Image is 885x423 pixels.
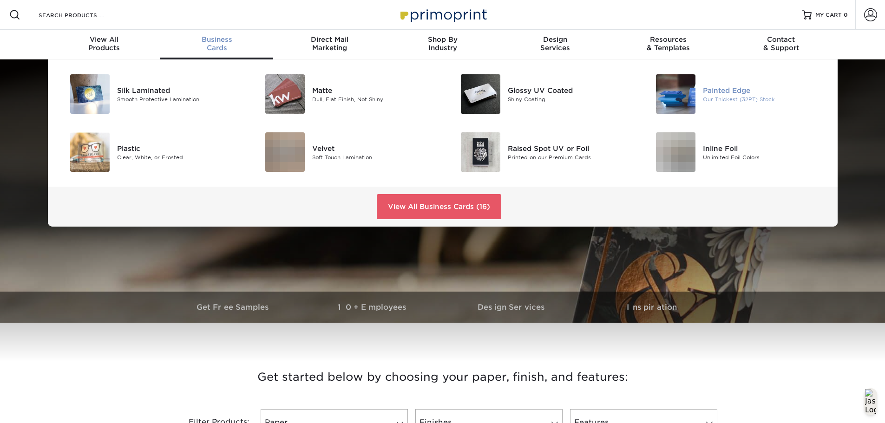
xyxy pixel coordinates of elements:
[499,35,612,44] span: Design
[59,71,241,117] a: Silk Laminated Business Cards Silk Laminated Smooth Protective Lamination
[844,12,848,18] span: 0
[117,153,240,161] div: Clear, White, or Frosted
[508,153,631,161] div: Printed on our Premium Cards
[265,132,305,172] img: Velvet Business Cards
[461,132,500,172] img: Raised Spot UV or Foil Business Cards
[703,153,826,161] div: Unlimited Foil Colors
[254,129,436,176] a: Velvet Business Cards Velvet Soft Touch Lamination
[703,95,826,103] div: Our Thickest (32PT) Stock
[508,85,631,95] div: Glossy UV Coated
[70,74,110,114] img: Silk Laminated Business Cards
[117,95,240,103] div: Smooth Protective Lamination
[612,35,725,44] span: Resources
[2,395,79,420] iframe: Google Customer Reviews
[254,71,436,117] a: Matte Business Cards Matte Dull, Flat Finish, Not Shiny
[386,35,499,44] span: Shop By
[312,143,435,153] div: Velvet
[273,35,386,52] div: Marketing
[386,35,499,52] div: Industry
[117,143,240,153] div: Plastic
[48,30,161,59] a: View AllProducts
[160,35,273,44] span: Business
[461,74,500,114] img: Glossy UV Coated Business Cards
[312,95,435,103] div: Dull, Flat Finish, Not Shiny
[265,74,305,114] img: Matte Business Cards
[273,35,386,44] span: Direct Mail
[48,35,161,52] div: Products
[499,30,612,59] a: DesignServices
[377,194,501,219] a: View All Business Cards (16)
[450,129,631,176] a: Raised Spot UV or Foil Business Cards Raised Spot UV or Foil Printed on our Premium Cards
[386,30,499,59] a: Shop ByIndustry
[645,71,826,117] a: Painted Edge Business Cards Painted Edge Our Thickest (32PT) Stock
[656,132,695,172] img: Inline Foil Business Cards
[48,35,161,44] span: View All
[396,5,489,25] img: Primoprint
[725,30,838,59] a: Contact& Support
[508,95,631,103] div: Shiny Coating
[612,30,725,59] a: Resources& Templates
[312,85,435,95] div: Matte
[160,30,273,59] a: BusinessCards
[273,30,386,59] a: Direct MailMarketing
[645,129,826,176] a: Inline Foil Business Cards Inline Foil Unlimited Foil Colors
[612,35,725,52] div: & Templates
[160,35,273,52] div: Cards
[656,74,695,114] img: Painted Edge Business Cards
[499,35,612,52] div: Services
[171,356,715,398] h3: Get started below by choosing your paper, finish, and features:
[59,129,241,176] a: Plastic Business Cards Plastic Clear, White, or Frosted
[703,85,826,95] div: Painted Edge
[450,71,631,117] a: Glossy UV Coated Business Cards Glossy UV Coated Shiny Coating
[312,153,435,161] div: Soft Touch Lamination
[38,9,128,20] input: SEARCH PRODUCTS.....
[725,35,838,44] span: Contact
[508,143,631,153] div: Raised Spot UV or Foil
[725,35,838,52] div: & Support
[815,11,842,19] span: MY CART
[70,132,110,172] img: Plastic Business Cards
[703,143,826,153] div: Inline Foil
[117,85,240,95] div: Silk Laminated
